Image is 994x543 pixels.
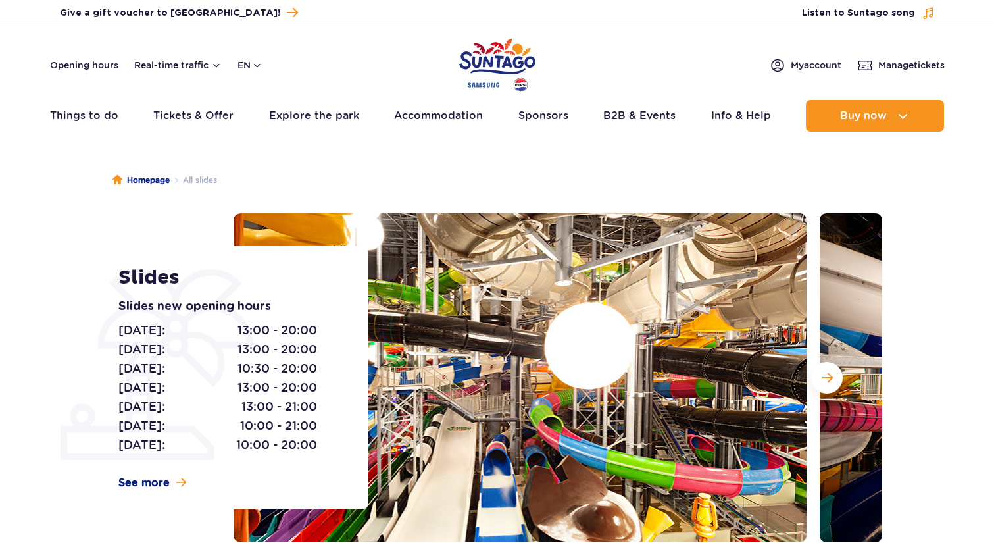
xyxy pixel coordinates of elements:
span: 13:00 - 21:00 [241,398,317,416]
a: Sponsors [518,100,568,132]
button: Buy now [806,100,944,132]
a: See more [118,476,186,490]
span: Listen to Suntago song [802,7,915,20]
span: [DATE]: [118,417,165,435]
a: Opening hours [50,59,118,72]
a: Homepage [112,174,170,187]
span: [DATE]: [118,340,165,359]
span: Manage tickets [878,59,945,72]
a: Explore the park [269,100,359,132]
li: All slides [170,174,217,187]
a: Give a gift voucher to [GEOGRAPHIC_DATA]! [60,4,298,22]
span: 10:30 - 20:00 [237,359,317,378]
button: Real-time traffic [134,60,222,70]
a: Info & Help [711,100,771,132]
a: B2B & Events [603,100,676,132]
span: [DATE]: [118,359,165,378]
span: 10:00 - 20:00 [236,436,317,454]
span: [DATE]: [118,398,165,416]
p: Slides new opening hours [118,297,339,316]
span: [DATE]: [118,436,165,454]
span: [DATE]: [118,378,165,397]
span: 13:00 - 20:00 [237,340,317,359]
button: en [237,59,262,72]
a: Managetickets [857,57,945,73]
span: My account [791,59,841,72]
a: Accommodation [394,100,483,132]
a: Tickets & Offer [153,100,234,132]
button: Listen to Suntago song [802,7,935,20]
a: Myaccount [770,57,841,73]
a: Park of Poland [459,33,535,93]
span: 13:00 - 20:00 [237,378,317,397]
button: Next slide [811,362,843,394]
span: Give a gift voucher to [GEOGRAPHIC_DATA]! [60,7,280,20]
span: Buy now [840,110,887,122]
span: [DATE]: [118,321,165,340]
span: See more [118,476,170,490]
span: 10:00 - 21:00 [240,417,317,435]
h1: Slides [118,266,339,290]
a: Things to do [50,100,118,132]
span: 13:00 - 20:00 [237,321,317,340]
